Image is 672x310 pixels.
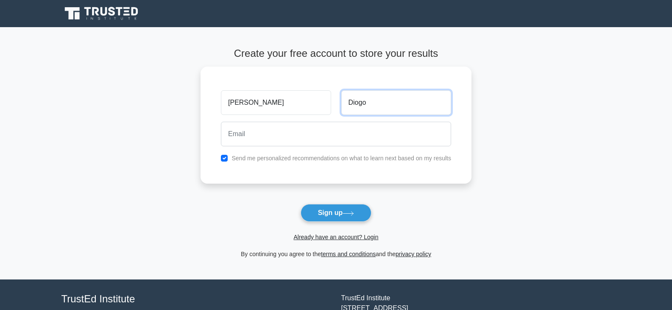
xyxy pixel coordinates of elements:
label: Send me personalized recommendations on what to learn next based on my results [231,155,451,162]
a: terms and conditions [321,251,376,257]
button: Sign up [301,204,372,222]
div: By continuing you agree to the and the [195,249,477,259]
a: privacy policy [396,251,431,257]
input: First name [221,90,331,115]
a: Already have an account? Login [293,234,378,240]
input: Last name [341,90,451,115]
h4: Create your free account to store your results [201,47,471,60]
h4: TrustEd Institute [61,293,331,305]
input: Email [221,122,451,146]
